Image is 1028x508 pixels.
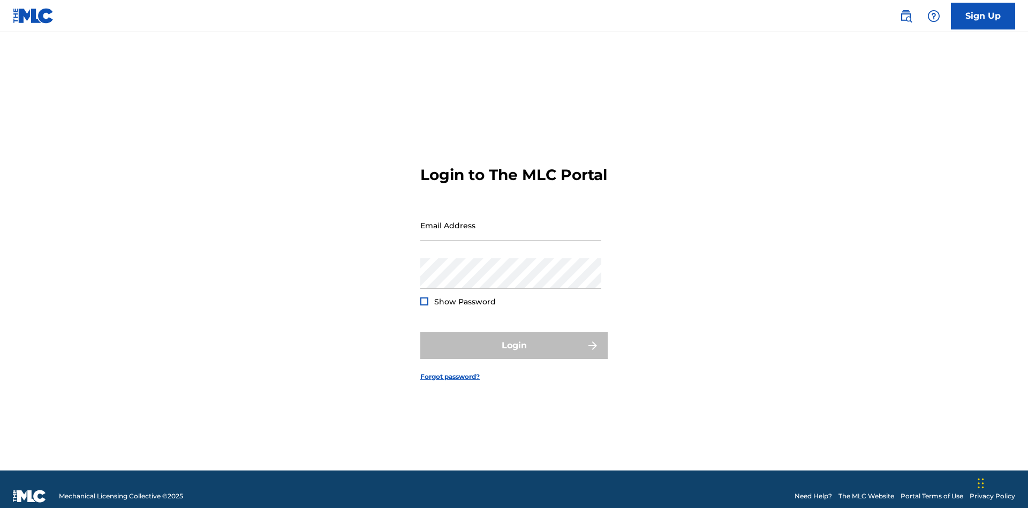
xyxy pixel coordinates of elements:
[923,5,944,27] div: Help
[795,491,832,501] a: Need Help?
[420,372,480,382] a: Forgot password?
[838,491,894,501] a: The MLC Website
[420,166,607,184] h3: Login to The MLC Portal
[927,10,940,23] img: help
[899,10,912,23] img: search
[974,457,1028,508] iframe: Chat Widget
[951,3,1015,29] a: Sign Up
[901,491,963,501] a: Portal Terms of Use
[895,5,917,27] a: Public Search
[13,490,46,503] img: logo
[970,491,1015,501] a: Privacy Policy
[59,491,183,501] span: Mechanical Licensing Collective © 2025
[978,467,984,499] div: Drag
[434,297,496,307] span: Show Password
[13,8,54,24] img: MLC Logo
